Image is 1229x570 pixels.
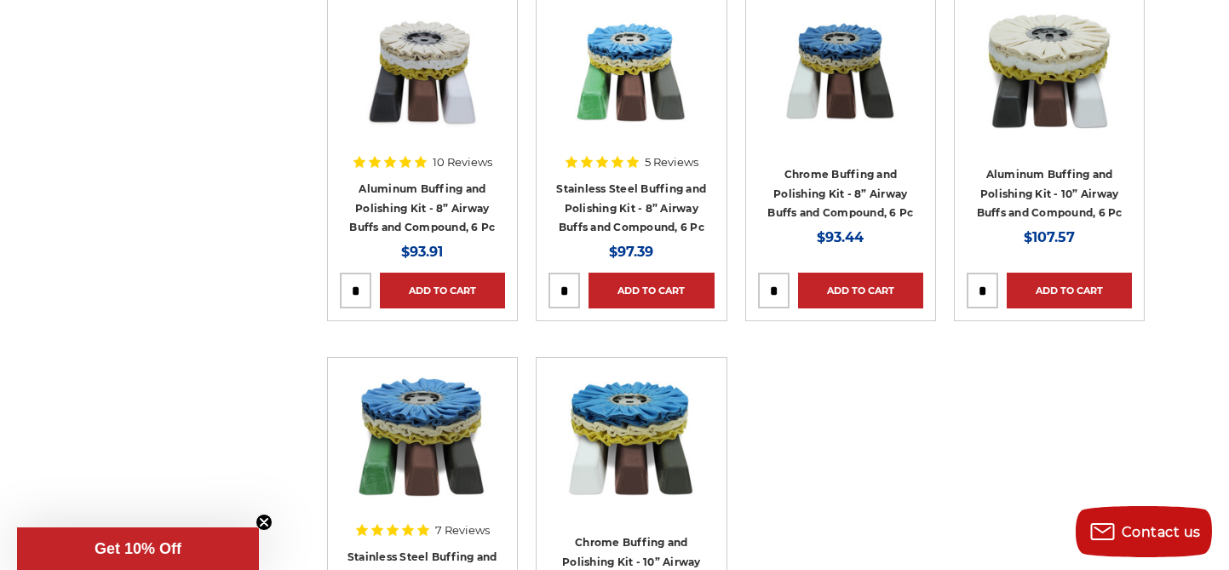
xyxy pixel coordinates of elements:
a: Stainless Steel Buffing and Polishing Kit - 8” Airway Buffs and Compound, 6 Pc [556,182,706,233]
a: 8 inch airway buffing wheel and compound kit for chrome [758,2,923,167]
a: Aluminum Buffing and Polishing Kit - 8” Airway Buffs and Compound, 6 Pc [349,182,495,233]
span: Contact us [1122,524,1201,540]
a: 10 inch airway buff and polishing compound kit for stainless steel [340,370,505,535]
span: $93.44 [817,229,864,245]
img: 10 inch airway buff and polishing compound kit for chrome [563,370,699,506]
a: 8 inch airway buffing wheel and compound kit for stainless steel [548,2,714,167]
a: Chrome Buffing and Polishing Kit - 8” Airway Buffs and Compound, 6 Pc [767,168,913,219]
a: Aluminum Buffing and Polishing Kit - 10” Airway Buffs and Compound, 6 Pc [977,168,1123,219]
a: Add to Cart [1007,273,1132,308]
span: $107.57 [1024,229,1075,245]
img: 8 inch airway buffing wheel and compound kit for chrome [772,2,909,138]
span: 10 Reviews [433,157,492,168]
img: 8 inch airway buffing wheel and compound kit for aluminum [354,2,491,138]
span: $93.91 [401,244,443,260]
div: Get 10% OffClose teaser [17,527,259,570]
a: 10 inch airway buff and polishing compound kit for chrome [548,370,714,535]
button: Close teaser [256,514,273,531]
span: $97.39 [609,244,653,260]
span: Get 10% Off [95,540,181,557]
img: 10 inch airway buff and polishing compound kit for stainless steel [354,370,491,506]
img: 10 inch airway buff and polishing compound kit for aluminum [981,2,1117,138]
img: 8 inch airway buffing wheel and compound kit for stainless steel [563,2,699,138]
a: 8 inch airway buffing wheel and compound kit for aluminum [340,2,505,167]
a: 10 inch airway buff and polishing compound kit for aluminum [967,2,1132,167]
button: Contact us [1076,506,1212,557]
a: Add to Cart [380,273,505,308]
a: Add to Cart [798,273,923,308]
span: 5 Reviews [645,157,698,168]
a: Add to Cart [589,273,714,308]
span: 7 Reviews [435,525,490,536]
